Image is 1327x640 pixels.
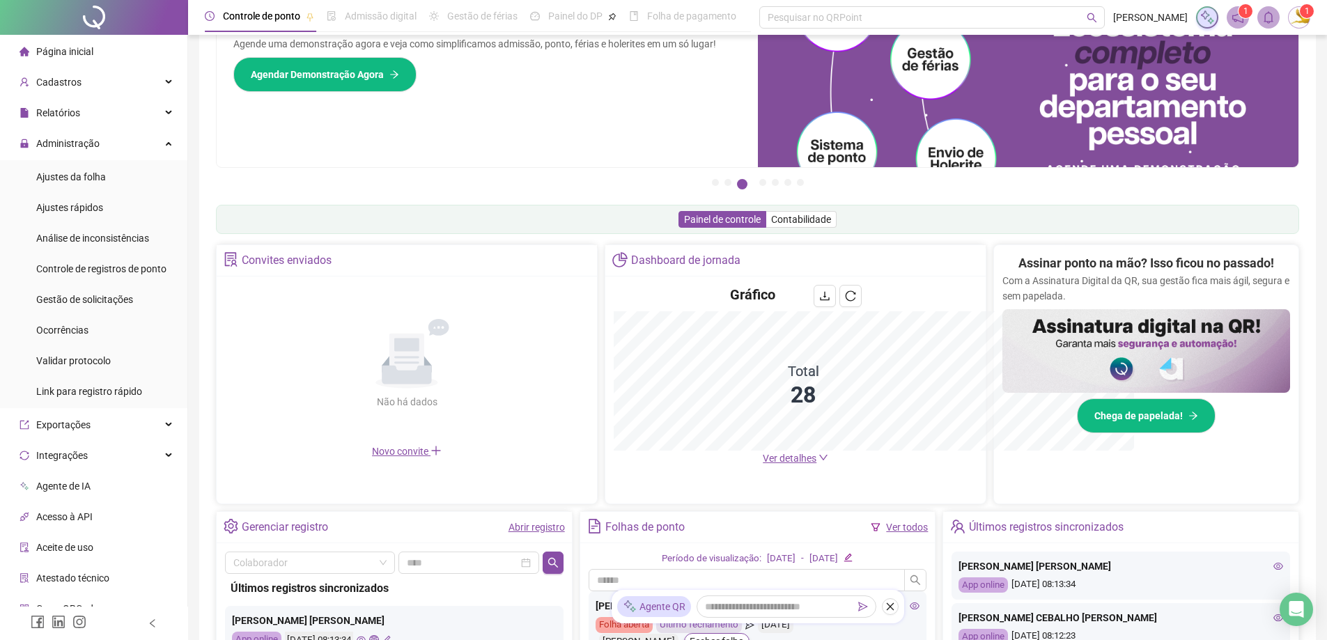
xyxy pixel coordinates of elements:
[36,419,91,430] span: Exportações
[36,107,80,118] span: Relatórios
[910,601,919,611] span: eye
[623,600,637,614] img: sparkle-icon.fc2bf0ac1784a2077858766a79e2daf3.svg
[1188,411,1198,421] span: arrow-right
[801,552,804,566] div: -
[36,603,98,614] span: Gerar QRCode
[885,602,895,611] span: close
[36,171,106,182] span: Ajustes da folha
[548,557,559,568] span: search
[345,10,417,22] span: Admissão digital
[52,615,65,629] span: linkedin
[1002,309,1290,393] img: banner%2F02c71560-61a6-44d4-94b9-c8ab97240462.png
[647,10,736,22] span: Folha de pagamento
[1087,13,1097,23] span: search
[772,179,779,186] button: 5
[1113,10,1188,25] span: [PERSON_NAME]
[763,453,828,464] a: Ver detalhes down
[684,214,761,225] span: Painel de controle
[36,263,166,274] span: Controle de registros de ponto
[224,519,238,533] span: setting
[232,613,557,628] div: [PERSON_NAME] [PERSON_NAME]
[20,47,29,56] span: home
[759,179,766,186] button: 4
[871,522,880,532] span: filter
[36,511,93,522] span: Acesso à API
[809,552,838,566] div: [DATE]
[1273,561,1283,571] span: eye
[72,615,86,629] span: instagram
[36,325,88,336] span: Ocorrências
[224,252,238,267] span: solution
[844,553,853,562] span: edit
[596,617,653,633] div: Folha aberta
[205,11,215,21] span: clock-circle
[767,552,796,566] div: [DATE]
[858,602,868,611] span: send
[1239,4,1252,18] sup: 1
[845,290,856,302] span: reload
[20,451,29,460] span: sync
[950,519,965,533] span: team
[36,294,133,305] span: Gestão de solicitações
[596,598,920,614] div: [PERSON_NAME] DOS [PERSON_NAME]
[1077,398,1216,433] button: Chega de papelada!
[969,515,1124,539] div: Últimos registros sincronizados
[36,77,82,88] span: Cadastros
[797,179,804,186] button: 7
[36,572,109,584] span: Atestado técnico
[1280,593,1313,626] div: Open Intercom Messenger
[372,446,442,457] span: Novo convite
[343,394,471,409] div: Não há dados
[712,179,719,186] button: 1
[20,77,29,87] span: user-add
[587,519,602,533] span: file-text
[36,450,88,461] span: Integrações
[430,445,442,456] span: plus
[20,420,29,430] span: export
[20,543,29,552] span: audit
[1232,11,1244,24] span: notification
[1289,7,1310,28] img: 50380
[758,617,793,633] div: [DATE]
[1200,10,1215,25] img: sparkle-icon.fc2bf0ac1784a2077858766a79e2daf3.svg
[612,252,627,267] span: pie-chart
[36,355,111,366] span: Validar protocolo
[959,577,1283,593] div: [DATE] 08:13:34
[20,604,29,614] span: qrcode
[1300,4,1314,18] sup: Atualize o seu contato no menu Meus Dados
[231,579,558,597] div: Últimos registros sincronizados
[959,610,1283,625] div: [PERSON_NAME] CEBALHO [PERSON_NAME]
[771,214,831,225] span: Contabilidade
[1018,253,1274,273] h2: Assinar ponto na mão? Isso ficou no passado!
[31,615,45,629] span: facebook
[819,290,830,302] span: download
[763,453,816,464] span: Ver detalhes
[223,10,300,22] span: Controle de ponto
[233,36,741,52] p: Agende uma demonstração agora e veja como simplificamos admissão, ponto, férias e holerites em um...
[629,11,639,21] span: book
[530,11,540,21] span: dashboard
[36,542,93,553] span: Aceite de uso
[36,202,103,213] span: Ajustes rápidos
[724,179,731,186] button: 2
[959,577,1008,593] div: App online
[818,453,828,462] span: down
[730,285,775,304] h4: Gráfico
[662,552,761,566] div: Período de visualização:
[36,481,91,492] span: Agente de IA
[327,11,336,21] span: file-done
[20,139,29,148] span: lock
[242,249,332,272] div: Convites enviados
[251,67,384,82] span: Agendar Demonstração Agora
[1094,408,1183,423] span: Chega de papelada!
[1002,273,1290,304] p: Com a Assinatura Digital da QR, sua gestão fica mais ágil, segura e sem papelada.
[148,618,157,628] span: left
[36,386,142,397] span: Link para registro rápido
[1305,6,1310,16] span: 1
[656,617,742,633] div: Último fechamento
[1243,6,1248,16] span: 1
[306,13,314,21] span: pushpin
[617,596,691,617] div: Agente QR
[447,10,518,22] span: Gestão de férias
[20,573,29,583] span: solution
